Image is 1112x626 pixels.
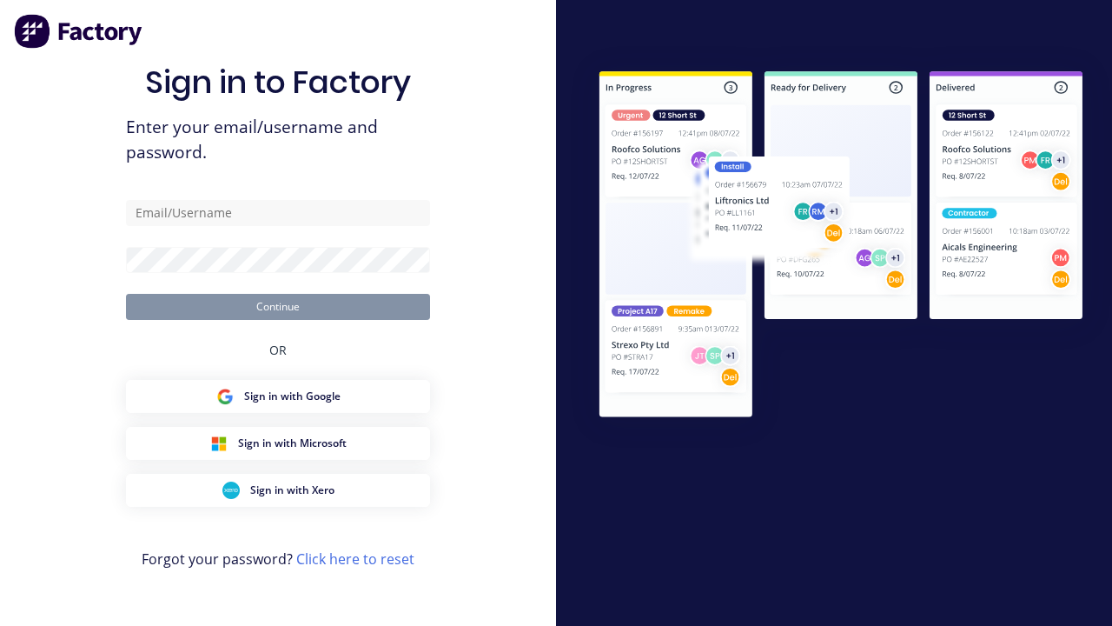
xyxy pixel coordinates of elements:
h1: Sign in to Factory [145,63,411,101]
span: Sign in with Xero [250,483,334,498]
button: Microsoft Sign inSign in with Microsoft [126,427,430,460]
button: Continue [126,294,430,320]
span: Enter your email/username and password. [126,115,430,165]
span: Forgot your password? [142,549,414,569]
img: Xero Sign in [222,482,240,499]
input: Email/Username [126,200,430,226]
span: Sign in with Microsoft [238,436,347,451]
img: Sign in [570,44,1112,449]
button: Xero Sign inSign in with Xero [126,474,430,507]
button: Google Sign inSign in with Google [126,380,430,413]
img: Google Sign in [216,388,234,405]
a: Click here to reset [296,549,414,569]
img: Microsoft Sign in [210,435,228,452]
span: Sign in with Google [244,389,341,404]
img: Factory [14,14,144,49]
div: OR [269,320,287,380]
